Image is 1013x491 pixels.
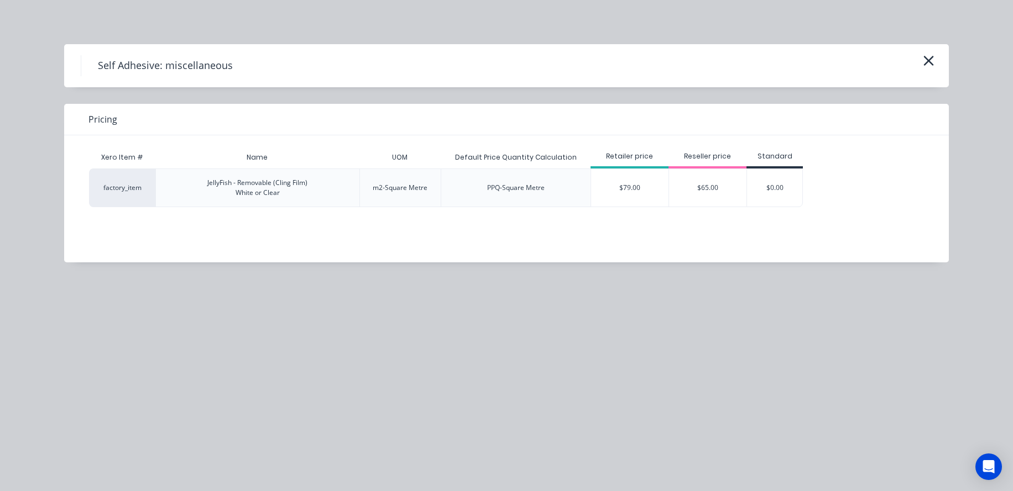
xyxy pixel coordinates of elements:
[591,169,669,207] div: $79.00
[591,151,669,161] div: Retailer price
[88,113,117,126] span: Pricing
[747,169,802,207] div: $0.00
[81,55,249,76] h4: Self Adhesive: miscellaneous
[446,144,586,171] div: Default Price Quantity Calculation
[383,144,416,171] div: UOM
[373,183,427,193] div: m2-Square Metre
[669,169,746,207] div: $65.00
[746,151,803,161] div: Standard
[669,151,746,161] div: Reseller price
[89,168,155,207] div: factory_item
[487,183,545,193] div: PPQ-Square Metre
[207,178,307,198] div: JellyFish - Removable (Cling Film) White or Clear
[975,453,1002,480] div: Open Intercom Messenger
[238,144,276,171] div: Name
[89,146,155,168] div: Xero Item #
